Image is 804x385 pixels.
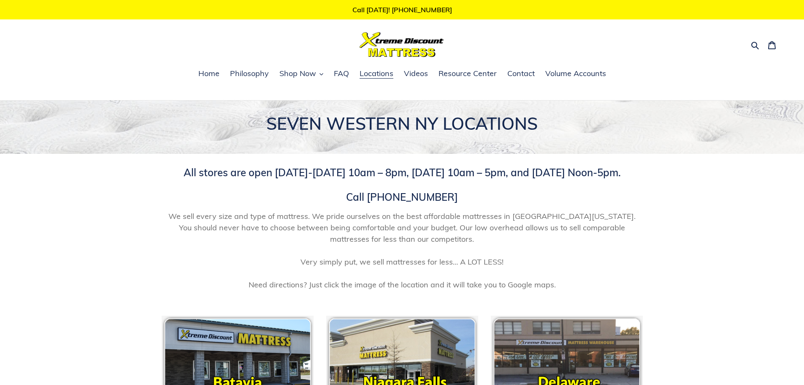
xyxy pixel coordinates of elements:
[330,68,353,80] a: FAQ
[184,166,621,203] span: All stores are open [DATE]-[DATE] 10am – 8pm, [DATE] 10am – 5pm, and [DATE] Noon-5pm. Call [PHONE...
[507,68,535,79] span: Contact
[266,113,538,134] span: SEVEN WESTERN NY LOCATIONS
[198,68,219,79] span: Home
[360,68,393,79] span: Locations
[162,210,643,290] span: We sell every size and type of mattress. We pride ourselves on the best affordable mattresses in ...
[194,68,224,80] a: Home
[275,68,328,80] button: Shop Now
[434,68,501,80] a: Resource Center
[230,68,269,79] span: Philosophy
[360,32,444,57] img: Xtreme Discount Mattress
[545,68,606,79] span: Volume Accounts
[400,68,432,80] a: Videos
[404,68,428,79] span: Videos
[503,68,539,80] a: Contact
[334,68,349,79] span: FAQ
[226,68,273,80] a: Philosophy
[279,68,316,79] span: Shop Now
[439,68,497,79] span: Resource Center
[541,68,610,80] a: Volume Accounts
[355,68,398,80] a: Locations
